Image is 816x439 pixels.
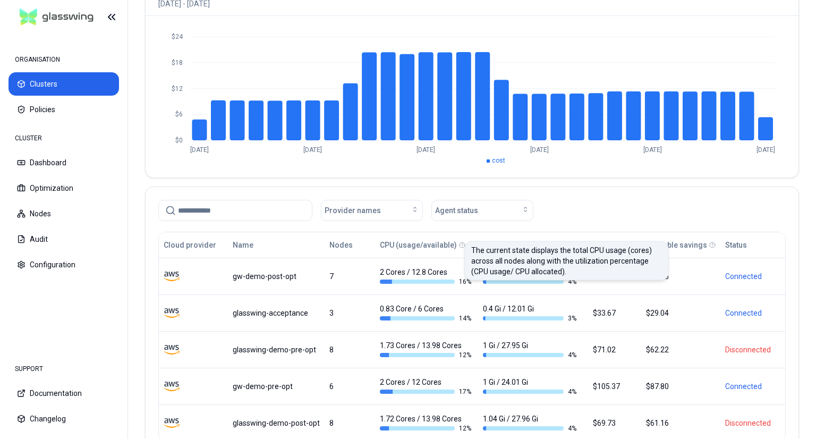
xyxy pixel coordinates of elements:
[8,407,119,430] button: Changelog
[233,271,320,282] div: gw-demo-post-opt
[483,314,576,323] div: 3 %
[233,308,320,318] div: glasswing-acceptance
[172,59,183,66] tspan: $18
[725,418,780,428] div: Disconnected
[329,234,353,256] button: Nodes
[483,377,576,396] div: 1 Gi / 24.01 Gi
[164,342,180,358] img: aws
[593,381,636,392] div: $105.37
[164,234,216,256] button: Cloud provider
[483,303,576,323] div: 0.4 Gi / 12.01 Gi
[175,111,183,118] tspan: $6
[380,314,473,323] div: 14 %
[325,205,381,216] span: Provider names
[756,146,775,154] tspan: [DATE]
[8,72,119,96] button: Clusters
[8,227,119,251] button: Audit
[725,271,780,282] div: Connected
[380,413,473,433] div: 1.72 Cores / 13.98 Cores
[329,418,371,428] div: 8
[175,137,183,144] tspan: $0
[646,381,716,392] div: $87.80
[725,381,780,392] div: Connected
[329,271,371,282] div: 7
[8,49,119,70] div: ORGANISATION
[435,205,478,216] span: Agent status
[483,277,576,286] div: 4 %
[483,340,576,359] div: 1 Gi / 27.95 Gi
[233,381,320,392] div: gw-demo-pre-opt
[380,351,473,359] div: 12 %
[172,85,183,92] tspan: $12
[233,234,253,256] button: Name
[380,303,473,323] div: 0.83 Core / 6 Cores
[725,344,780,355] div: Disconnected
[233,344,320,355] div: glasswing-demo-pre-opt
[471,245,661,277] p: The current state displays the total CPU usage (cores) across all nodes along with the utilizatio...
[15,5,98,30] img: GlassWing
[8,382,119,405] button: Documentation
[380,424,473,433] div: 12 %
[8,128,119,149] div: CLUSTER
[646,308,716,318] div: $29.04
[164,415,180,431] img: aws
[483,387,576,396] div: 4 %
[646,234,707,256] button: Available savings
[483,413,576,433] div: 1.04 Gi / 27.96 Gi
[530,146,549,154] tspan: [DATE]
[725,308,780,318] div: Connected
[483,351,576,359] div: 4 %
[329,381,371,392] div: 6
[646,344,716,355] div: $62.22
[8,253,119,276] button: Configuration
[380,340,473,359] div: 1.73 Cores / 13.98 Cores
[380,277,473,286] div: 16 %
[646,271,716,282] div: $92.05
[303,146,322,154] tspan: [DATE]
[8,202,119,225] button: Nodes
[8,98,119,121] button: Policies
[8,176,119,200] button: Optimization
[416,146,435,154] tspan: [DATE]
[593,344,636,355] div: $71.02
[164,305,180,321] img: aws
[380,377,473,396] div: 2 Cores / 12 Cores
[593,418,636,428] div: $69.73
[483,424,576,433] div: 4 %
[380,387,473,396] div: 17 %
[725,240,747,250] div: Status
[164,268,180,284] img: aws
[646,418,716,428] div: $61.16
[321,200,423,221] button: Provider names
[8,358,119,379] div: SUPPORT
[329,344,371,355] div: 8
[643,146,662,154] tspan: [DATE]
[329,308,371,318] div: 3
[593,308,636,318] div: $33.67
[172,33,183,40] tspan: $24
[8,151,119,174] button: Dashboard
[380,267,473,286] div: 2 Cores / 12.8 Cores
[431,200,533,221] button: Agent status
[380,234,457,256] button: CPU (usage/available)
[483,234,575,256] button: Memory (usage/available)
[190,146,209,154] tspan: [DATE]
[164,378,180,394] img: aws
[492,157,505,164] span: cost
[233,418,320,428] div: glasswing-demo-post-opt
[593,234,609,256] button: Cost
